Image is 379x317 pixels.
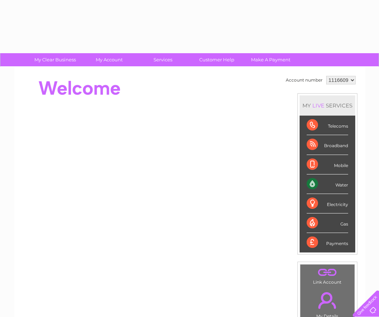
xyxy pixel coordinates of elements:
[307,194,348,213] div: Electricity
[311,102,326,109] div: LIVE
[300,95,355,116] div: MY SERVICES
[307,135,348,155] div: Broadband
[307,174,348,194] div: Water
[80,53,138,66] a: My Account
[26,53,84,66] a: My Clear Business
[307,155,348,174] div: Mobile
[300,264,355,287] td: Link Account
[284,74,324,86] td: Account number
[302,288,353,313] a: .
[302,266,353,279] a: .
[307,213,348,233] div: Gas
[188,53,246,66] a: Customer Help
[134,53,192,66] a: Services
[307,233,348,252] div: Payments
[241,53,300,66] a: Make A Payment
[307,116,348,135] div: Telecoms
